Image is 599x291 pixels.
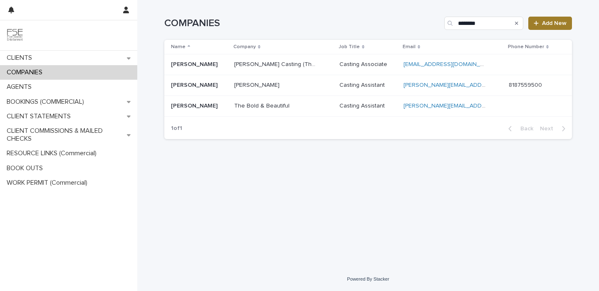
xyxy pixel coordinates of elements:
p: RESOURCE LINKS (Commercial) [3,149,103,157]
p: Casting Assistant [339,80,386,89]
tr: [PERSON_NAME][PERSON_NAME] [PERSON_NAME] Casting (The Bold and the Beautiful)[PERSON_NAME] Castin... [164,54,572,75]
p: Casting Assistant [339,101,386,110]
p: Company [233,42,256,51]
a: 8187559500 [509,82,542,88]
p: [PERSON_NAME] [171,101,219,110]
button: Back [502,125,537,132]
p: Phone Number [508,42,544,51]
p: The Bold & Beautiful [234,101,291,110]
p: Name [171,42,186,51]
h1: COMPANIES [164,17,441,29]
p: 1 of 1 [164,118,189,139]
p: CLIENT COMMISSIONS & MAILED CHECKS [3,127,127,143]
p: [PERSON_NAME] [171,59,219,68]
tr: [PERSON_NAME][PERSON_NAME] [PERSON_NAME][PERSON_NAME] Casting AssistantCasting Assistant [PERSON_... [164,75,572,96]
p: Job Title [339,42,360,51]
a: [EMAIL_ADDRESS][DOMAIN_NAME] [403,61,498,67]
tr: [PERSON_NAME][PERSON_NAME] The Bold & BeautifulThe Bold & Beautiful Casting AssistantCasting Assi... [164,95,572,116]
p: WORK PERMIT (Commercial) [3,179,94,187]
input: Search [444,17,523,30]
p: Christy Dooley Casting (The Bold and the Beautiful) [234,59,319,68]
p: Casting Associate [339,59,389,68]
button: Next [537,125,572,132]
p: AGENTS [3,83,38,91]
p: CLIENTS [3,54,39,62]
p: [PERSON_NAME] [234,80,281,89]
p: CLIENT STATEMENTS [3,112,77,120]
p: COMPANIES [3,68,49,76]
img: 9JgRvJ3ETPGCJDhvPVA5 [7,27,23,44]
span: Next [540,126,558,132]
p: [PERSON_NAME] [171,80,219,89]
a: Powered By Stacker [347,276,389,281]
a: [PERSON_NAME][EMAIL_ADDRESS][DOMAIN_NAME] [403,82,543,88]
span: Back [515,126,533,132]
a: Add New [528,17,572,30]
a: [PERSON_NAME][EMAIL_ADDRESS][DOMAIN_NAME] [403,103,543,109]
span: Add New [542,20,567,26]
p: BOOK OUTS [3,164,50,172]
p: Email [403,42,416,51]
p: BOOKINGS (COMMERCIAL) [3,98,91,106]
